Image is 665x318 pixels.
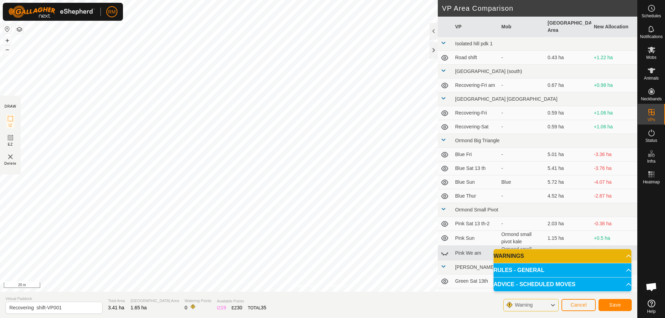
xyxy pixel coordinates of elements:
button: Cancel [561,299,596,311]
div: - [502,151,542,158]
span: 30 [237,305,242,310]
span: Schedules [641,14,661,18]
span: 19 [221,305,226,310]
span: [GEOGRAPHIC_DATA] [GEOGRAPHIC_DATA] [455,96,557,102]
td: -3.36 ha [591,148,638,162]
span: Total Area [108,298,125,304]
span: Neckbands [641,97,662,101]
span: Delete [5,161,17,166]
span: Isolated hill pdk 1 [455,41,493,46]
td: Recovering-Sat [452,120,499,134]
th: VP [452,17,499,37]
td: Blue Sun [452,175,499,189]
div: - [502,54,542,61]
td: Recovering-Fri [452,106,499,120]
td: 5.41 ha [545,162,591,175]
span: Infra [647,159,655,163]
span: 0 [185,305,187,310]
td: 0.59 ha [545,106,591,120]
span: ADVICE - SCHEDULED MOVES [494,282,575,287]
td: -0.38 ha [591,217,638,231]
span: Heatmap [643,180,660,184]
td: Green Sat 13th [452,274,499,288]
div: Ormond small pivot kale [502,231,542,245]
td: +1.06 ha [591,106,638,120]
td: +1.06 ha [591,120,638,134]
span: Cancel [570,302,587,308]
button: Map Layers [15,25,24,34]
td: Pink Sat 13 th-2 [452,217,499,231]
span: Available Points [217,298,266,304]
span: RULES - GENERAL [494,267,544,273]
td: Pink We am [452,246,499,261]
td: Road shift [452,51,499,65]
td: 1.15 ha [545,231,591,246]
td: 4.52 ha [545,189,591,203]
span: RM [108,8,116,16]
a: Contact Us [326,283,346,289]
a: Help [638,297,665,316]
div: - [502,220,542,227]
span: 1.65 ha [131,305,147,310]
div: - [502,82,542,89]
div: - [502,165,542,172]
td: 3.23 ha [545,246,591,261]
span: Notifications [640,35,663,39]
div: IZ [217,304,226,311]
p-accordion-header: RULES - GENERAL [494,263,631,277]
p-accordion-header: WARNINGS [494,249,631,263]
span: 3.41 ha [108,305,124,310]
td: Blue Thur [452,189,499,203]
td: 0.43 ha [545,51,591,65]
img: Gallagher Logo [8,6,95,18]
div: Blue [502,179,542,186]
span: IZ [9,123,12,128]
td: -3.76 ha [591,162,638,175]
span: VPs [647,118,655,122]
span: Warning [515,302,533,308]
div: Ormond small pivot kale [502,246,542,260]
td: 2.03 ha [545,217,591,231]
button: Save [598,299,632,311]
span: Status [645,138,657,143]
div: Open chat [641,276,662,297]
td: -2.87 ha [591,189,638,203]
th: [GEOGRAPHIC_DATA] Area [545,17,591,37]
span: Ormond Big Triangle [455,138,499,143]
div: DRAW [5,104,16,109]
td: +0.98 ha [591,79,638,92]
span: EZ [8,142,13,147]
td: Blue Fri [452,148,499,162]
td: -1.58 ha [591,246,638,261]
td: -4.07 ha [591,175,638,189]
td: 0.59 ha [545,120,591,134]
span: [GEOGRAPHIC_DATA] (south) [455,69,522,74]
span: 35 [261,305,266,310]
td: +0.5 ha [591,231,638,246]
td: Green Sun [452,288,499,303]
div: - [502,109,542,117]
img: VP [6,153,15,161]
span: Animals [644,76,659,80]
span: Virtual Paddock [6,296,103,302]
td: 0.67 ha [545,79,591,92]
span: WARNINGS [494,253,524,259]
div: EZ [232,304,242,311]
p-accordion-header: ADVICE - SCHEDULED MOVES [494,278,631,291]
td: +1.22 ha [591,51,638,65]
span: Ormond Small Pivot [455,207,498,212]
div: - [502,192,542,200]
span: [GEOGRAPHIC_DATA] Area [131,298,179,304]
td: 5.01 ha [545,148,591,162]
span: Save [609,302,621,308]
th: New Allocation [591,17,638,37]
button: Reset Map [3,25,11,33]
span: Mobs [646,55,656,60]
span: Help [647,309,656,314]
span: [PERSON_NAME] new grass [455,264,518,270]
div: - [502,123,542,130]
div: TOTAL [248,304,266,311]
h2: VP Area Comparison [442,4,637,12]
td: Recovering-Fri am [452,79,499,92]
td: 5.72 ha [545,175,591,189]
